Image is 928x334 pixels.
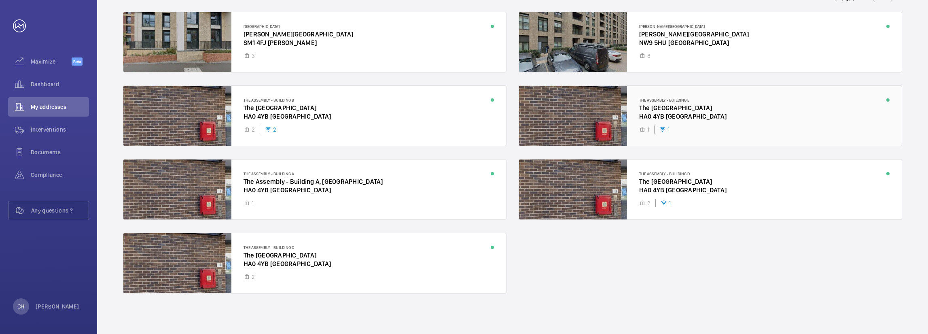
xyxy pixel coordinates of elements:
span: Any questions ? [31,206,89,215]
span: Beta [72,57,83,66]
span: Documents [31,148,89,156]
p: CH [17,302,24,311]
span: Dashboard [31,80,89,88]
span: Interventions [31,126,89,134]
span: Compliance [31,171,89,179]
span: My addresses [31,103,89,111]
span: Maximize [31,57,72,66]
p: [PERSON_NAME] [36,302,79,311]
